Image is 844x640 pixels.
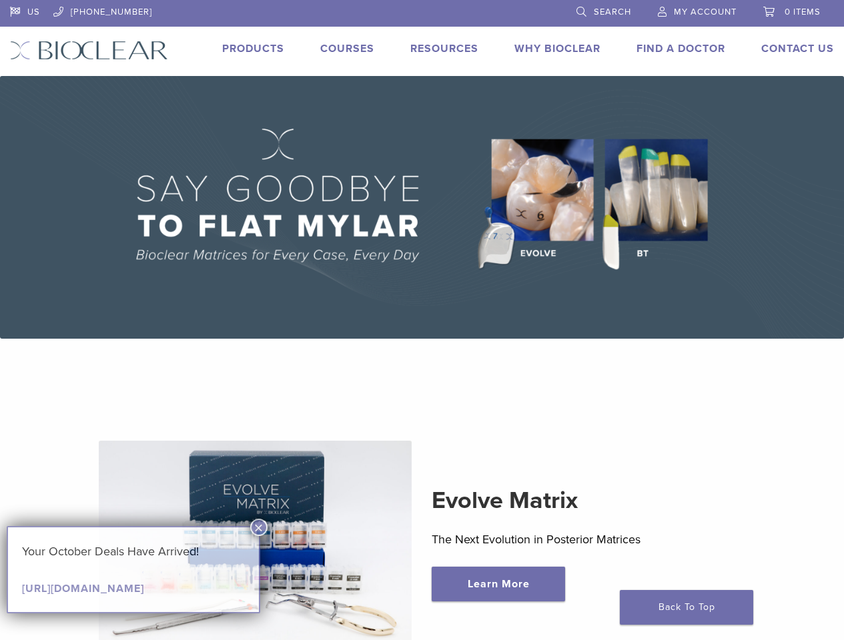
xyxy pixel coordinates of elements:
span: Search [594,7,631,17]
a: Why Bioclear [514,42,600,55]
a: Learn More [432,567,565,601]
span: My Account [674,7,737,17]
p: The Next Evolution in Posterior Matrices [432,529,745,549]
a: Resources [410,42,478,55]
a: Products [222,42,284,55]
span: 0 items [785,7,821,17]
button: Close [250,519,268,536]
a: Courses [320,42,374,55]
a: Back To Top [620,590,753,625]
a: Find A Doctor [637,42,725,55]
h2: Evolve Matrix [432,485,745,517]
a: [URL][DOMAIN_NAME] [22,582,144,595]
p: Your October Deals Have Arrived! [22,541,245,561]
a: Contact Us [761,42,834,55]
img: Bioclear [10,41,168,60]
